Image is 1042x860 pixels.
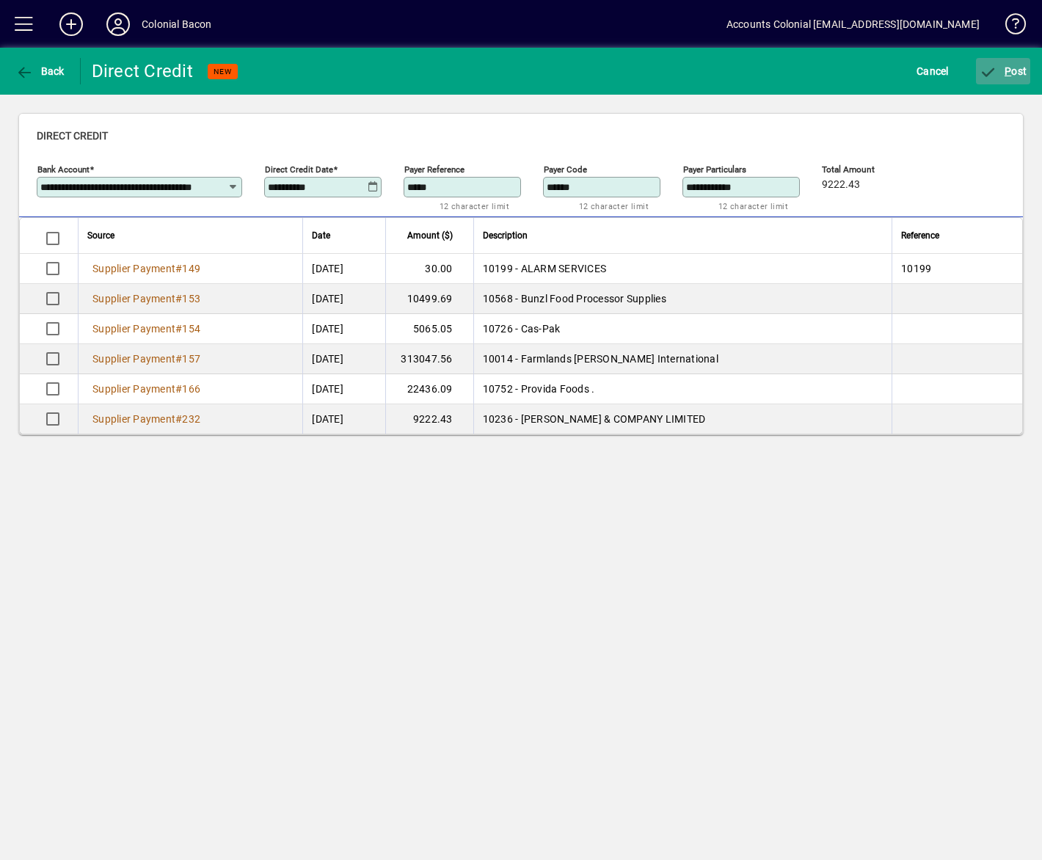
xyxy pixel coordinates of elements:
td: 10499.69 [385,284,473,314]
span: 149 [182,263,200,274]
span: 166 [182,383,200,395]
span: 10199 - ALARM SERVICES [483,263,607,274]
span: Date [312,227,330,244]
div: Source [87,227,294,244]
span: 10236 - [PERSON_NAME] & COMPANY LIMITED [483,413,706,425]
span: Cancel [917,59,949,83]
div: Accounts Colonial [EMAIL_ADDRESS][DOMAIN_NAME] [726,12,980,36]
span: # [175,383,182,395]
span: Source [87,227,114,244]
span: Back [15,65,65,77]
td: 30.00 [385,254,473,284]
span: 157 [182,353,200,365]
span: Supplier Payment [92,413,175,425]
span: # [175,293,182,305]
span: Supplier Payment [92,263,175,274]
td: 313047.56 [385,344,473,374]
span: 154 [182,323,200,335]
span: 10568 - Bunzl Food Processor Supplies [483,293,666,305]
span: # [175,323,182,335]
div: Amount ($) [395,227,466,244]
span: Supplier Payment [92,293,175,305]
span: 10014 - Farmlands [PERSON_NAME] International [483,353,718,365]
div: Date [312,227,376,244]
td: 22436.09 [385,374,473,404]
a: Knowledge Base [994,3,1024,51]
span: # [175,263,182,274]
mat-hint: 12 character limit [579,197,649,214]
span: P [1005,65,1011,77]
td: 9222.43 [385,404,473,434]
mat-label: Payer Code [544,164,587,175]
span: Supplier Payment [92,353,175,365]
a: Supplier Payment#232 [87,411,205,427]
span: ost [980,65,1027,77]
span: Direct Credit [37,130,108,142]
td: [DATE] [302,404,385,434]
span: Reference [901,227,939,244]
span: # [175,353,182,365]
a: Supplier Payment#166 [87,381,205,397]
span: 10199 [901,263,931,274]
div: Colonial Bacon [142,12,211,36]
span: Supplier Payment [92,383,175,395]
mat-hint: 12 character limit [718,197,788,214]
span: NEW [214,67,232,76]
span: Amount ($) [407,227,453,244]
button: Post [976,58,1031,84]
span: 10752 - Provida Foods . [483,383,595,395]
mat-label: Payer Particulars [683,164,746,175]
a: Supplier Payment#157 [87,351,205,367]
div: Reference [901,227,1004,244]
mat-hint: 12 character limit [440,197,509,214]
span: 232 [182,413,200,425]
button: Cancel [913,58,952,84]
span: 153 [182,293,200,305]
td: [DATE] [302,344,385,374]
span: Description [483,227,528,244]
div: Description [483,227,883,244]
span: 9222.43 [822,179,860,191]
span: 10726 - Cas-Pak [483,323,561,335]
a: Supplier Payment#153 [87,291,205,307]
span: Total Amount [822,165,910,175]
span: Supplier Payment [92,323,175,335]
span: # [175,413,182,425]
mat-label: Payer Reference [404,164,464,175]
td: 5065.05 [385,314,473,344]
a: Supplier Payment#149 [87,260,205,277]
button: Back [12,58,68,84]
mat-label: Direct Credit Date [265,164,333,175]
button: Add [48,11,95,37]
div: Direct Credit [92,59,193,83]
button: Profile [95,11,142,37]
td: [DATE] [302,374,385,404]
td: [DATE] [302,254,385,284]
td: [DATE] [302,284,385,314]
mat-label: Bank Account [37,164,90,175]
a: Supplier Payment#154 [87,321,205,337]
td: [DATE] [302,314,385,344]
